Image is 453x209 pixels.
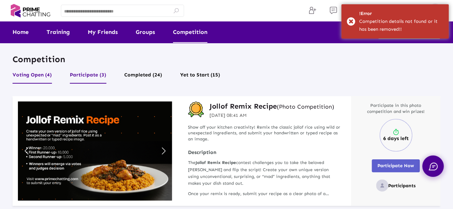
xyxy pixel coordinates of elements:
[180,70,220,84] button: Yet to Start (15)
[363,103,428,115] p: Participate in this photo competition and win prizes!
[388,183,416,189] p: Participants
[124,70,162,84] button: Completed (24)
[88,21,118,43] a: My Friends
[18,101,172,200] div: 1 / 1
[188,149,340,156] strong: Description
[277,103,334,110] small: (Photo Competition)
[209,101,334,111] h3: Jollof Remix Recipe
[11,2,50,19] img: logo
[376,179,388,191] img: no_profile_image.svg
[209,112,334,119] p: [DATE] 08:41 AM
[159,143,168,159] a: Next slide
[18,101,172,200] img: compititionbanner1753342907-2NoNH.jpg
[359,10,443,18] div: !Error
[188,124,340,142] p: Show off your kitchen creativity! Remix the classic jollof rice using wild or unexpected ingredie...
[359,18,443,33] div: Competition details not found or it has been removed!!
[188,159,340,187] p: The contest challenges you to take the beloved [PERSON_NAME] and flip the script! Create your own...
[136,21,155,43] a: Groups
[13,54,440,65] p: Competition
[392,129,399,136] img: timer.svg
[47,21,70,43] a: Training
[209,101,334,111] a: Jollof Remix Recipe(Photo Competition)
[21,143,31,159] a: Previous slide
[13,21,29,43] a: Home
[173,21,207,43] a: Competition
[428,4,442,18] img: img
[377,163,414,168] span: Participate Now
[383,136,409,141] p: 6 days left
[70,70,106,84] button: Participate (3)
[188,190,340,197] p: Once your remix is ready, submit your recipe as a clear photo of a handwritten or typed page. Be ...
[196,160,236,165] strong: Jollof Remix Recipe
[188,101,204,118] img: competition-badge.svg
[372,159,420,172] button: Participate Now
[429,163,438,170] img: chat.svg
[13,70,52,84] button: Voting Open (4)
